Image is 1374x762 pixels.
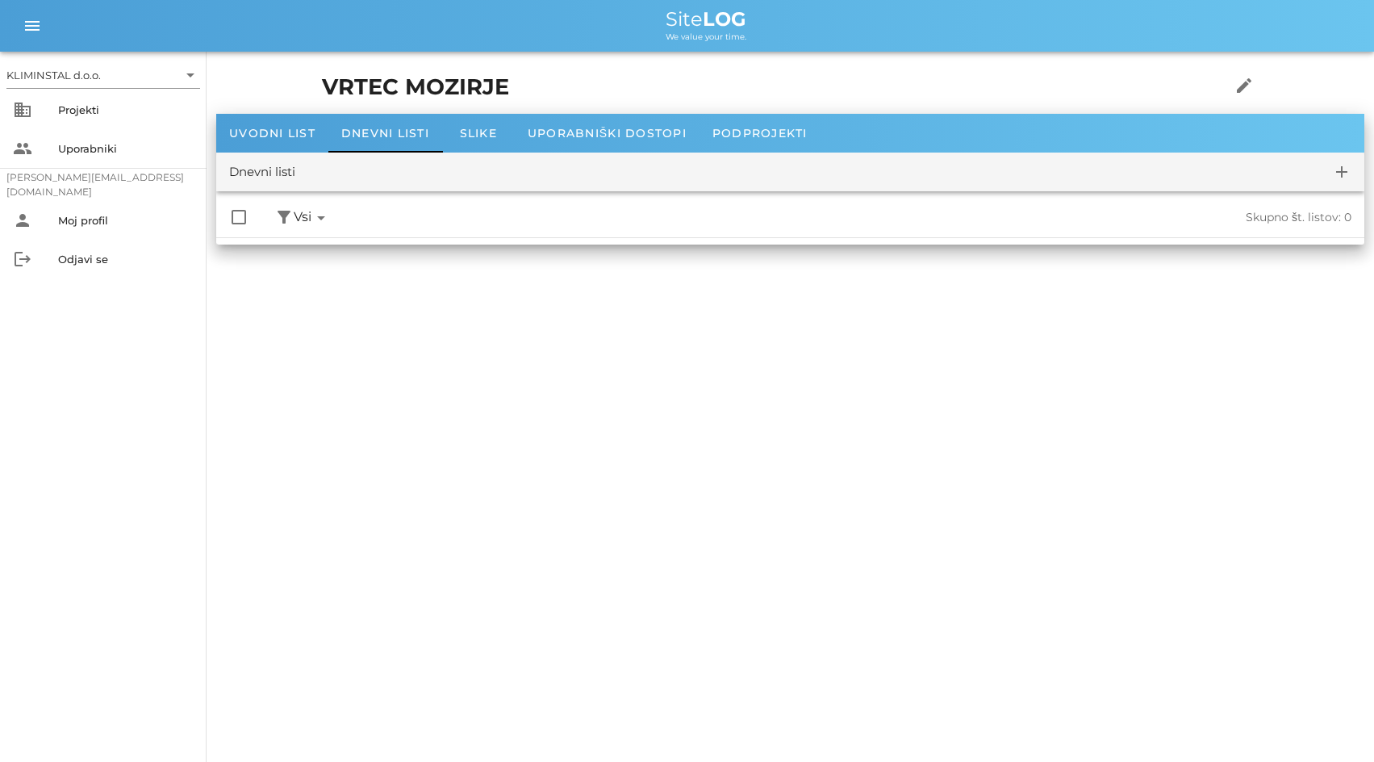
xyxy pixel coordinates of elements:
[58,214,194,227] div: Moj profil
[13,100,32,119] i: business
[6,68,101,82] div: KLIMINSTAL d.o.o.
[460,126,497,140] span: Slike
[294,207,331,228] span: Vsi
[181,65,200,85] i: arrow_drop_down
[1332,162,1351,182] i: add
[1234,76,1254,95] i: edit
[58,103,194,116] div: Projekti
[13,139,32,158] i: people
[666,31,746,42] span: We value your time.
[341,126,429,140] span: Dnevni listi
[58,142,194,155] div: Uporabniki
[13,211,32,230] i: person
[712,126,808,140] span: Podprojekti
[23,16,42,36] i: menu
[58,253,194,266] div: Odjavi se
[666,7,746,31] span: Site
[229,126,315,140] span: Uvodni list
[311,208,331,228] i: arrow_drop_down
[229,163,295,182] div: Dnevni listi
[528,126,687,140] span: Uporabniški dostopi
[13,249,32,269] i: logout
[1293,685,1374,762] div: Pripomoček za klepet
[6,62,200,88] div: KLIMINSTAL d.o.o.
[703,7,746,31] b: LOG
[1293,685,1374,762] iframe: Chat Widget
[274,207,294,228] button: filter_alt
[842,211,1352,224] div: Skupno št. listov: 0
[322,71,1180,104] h1: VRTEC MOZIRJE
